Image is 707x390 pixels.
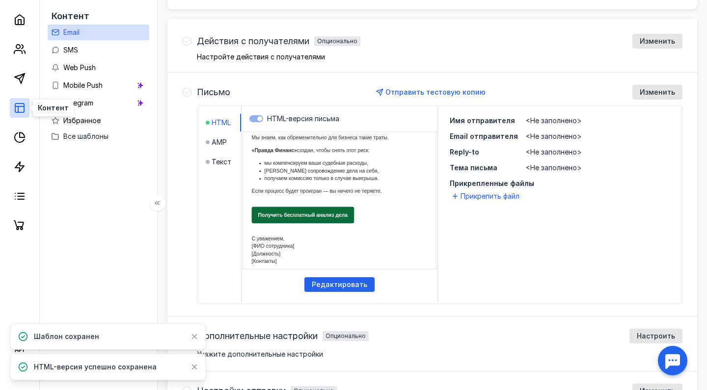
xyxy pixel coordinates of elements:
a: SMS [48,42,149,58]
button: Все шаблоны [52,129,145,144]
div: Опционально [317,38,357,44]
span: Контент [52,11,89,21]
h4: Дополнительные настройкиОпционально [197,331,369,341]
span: Прикрепить файл [461,191,519,201]
a: Mobile Push [48,78,149,93]
p: Настройте действия с получателями [197,53,682,60]
span: Mobile Push [63,81,103,89]
button: Отправить тестовую копию [372,85,490,100]
div: Опционально [326,333,366,339]
span: Reply-to [450,148,479,156]
span: Тема письма [450,163,497,172]
span: <Не заполнено> [526,132,582,140]
span: Имя отправителя [450,116,515,125]
h4: Действия с получателямиОпционально [197,36,360,46]
a: Web Push [48,60,149,76]
button: Редактировать [304,277,375,292]
span: Изменить [640,88,675,97]
span: Действия с получателями [197,36,309,46]
div: Укажите дополнительные настройки [197,349,682,359]
a: Email [48,25,149,40]
span: Прикрепленные файлы [450,179,670,188]
a: Telegram [48,95,149,111]
span: Email [63,28,80,36]
span: AMP [212,137,227,147]
span: Web Push [63,63,96,72]
button: Прикрепить файл [450,190,523,202]
h4: Письмо [197,87,230,97]
span: SMS [63,46,78,54]
span: Редактировать [312,281,367,289]
span: <Не заполнено> [526,148,582,156]
span: <Не заполнено> [526,163,582,172]
button: Изменить [632,34,682,49]
span: <Не заполнено> [526,116,582,125]
span: Дополнительные настройки [197,331,318,341]
span: Избранное [63,116,101,125]
span: Контент [38,104,69,111]
span: HTML-версия письма [267,114,339,123]
span: Отправить тестовую копию [385,88,486,96]
span: HTML-версия успешно сохранена [34,362,157,372]
a: Избранное [48,113,149,129]
button: Настроить [629,329,682,343]
span: Текст [212,157,231,167]
span: Настроить [637,332,675,340]
span: Telegram [63,99,93,107]
button: Изменить [632,85,682,100]
span: Email отправителя [450,132,518,140]
span: Все шаблоны [63,132,109,140]
span: Шаблон сохранен [34,332,99,341]
iframe: preview [178,132,502,269]
span: HTML [212,118,231,128]
span: Изменить [640,37,675,46]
